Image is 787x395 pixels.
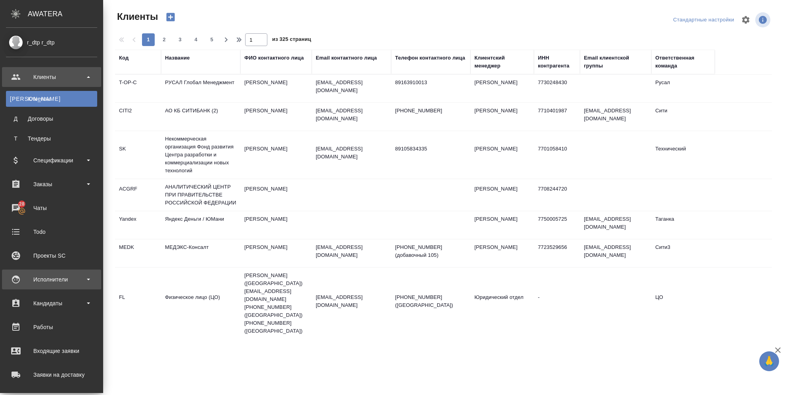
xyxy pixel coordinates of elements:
td: [PERSON_NAME] [470,181,534,209]
td: 7723529656 [534,239,580,267]
td: MEDK [115,239,161,267]
span: 5 [205,36,218,44]
td: - [534,289,580,317]
div: Спецификации [6,154,97,166]
a: ДДоговоры [6,111,97,127]
a: Todo [2,222,101,242]
td: [PERSON_NAME] [240,211,312,239]
td: T-OP-C [115,75,161,102]
td: [PERSON_NAME] [470,239,534,267]
span: 3 [174,36,186,44]
td: Некоммерческая организация Фонд развития Центра разработки и коммерциализации новых технологий [161,131,240,179]
a: Входящие заявки [2,341,101,361]
div: Email контактного лица [316,54,377,62]
span: Настроить таблицу [736,10,755,29]
td: 7710401987 [534,103,580,131]
td: 7701058410 [534,141,580,169]
div: AWATERA [28,6,103,22]
button: 🙏 [759,351,779,371]
td: [PERSON_NAME] ([GEOGRAPHIC_DATA]) [EMAIL_ADDRESS][DOMAIN_NAME] [PHONE_NUMBER] ([GEOGRAPHIC_DATA])... [240,268,312,339]
div: Заказы [6,178,97,190]
td: АО КБ СИТИБАНК (2) [161,103,240,131]
p: [EMAIL_ADDRESS][DOMAIN_NAME] [316,243,387,259]
td: [EMAIL_ADDRESS][DOMAIN_NAME] [580,239,651,267]
p: [EMAIL_ADDRESS][DOMAIN_NAME] [316,79,387,94]
td: Яндекс Деньги / ЮМани [161,211,240,239]
td: МЕДЭКС-Консалт [161,239,240,267]
p: [EMAIL_ADDRESS][DOMAIN_NAME] [316,145,387,161]
button: 3 [174,33,186,46]
td: [PERSON_NAME] [470,141,534,169]
p: 89163910013 [395,79,466,87]
div: Исполнители [6,274,97,285]
div: Email клиентской группы [584,54,647,70]
td: Русал [651,75,715,102]
span: 28 [14,200,29,208]
td: Юридический отдел [470,289,534,317]
a: ТТендеры [6,131,97,146]
span: 2 [158,36,171,44]
div: split button [671,14,736,26]
td: [PERSON_NAME] [240,239,312,267]
div: Телефон контактного лица [395,54,465,62]
td: [PERSON_NAME] [240,141,312,169]
div: Название [165,54,190,62]
td: Таганка [651,211,715,239]
p: [EMAIL_ADDRESS][DOMAIN_NAME] [316,107,387,123]
td: ACGRF [115,181,161,209]
div: r_dtp r_dtp [6,38,97,47]
span: из 325 страниц [272,35,311,46]
div: ИНН контрагента [538,54,576,70]
p: [PHONE_NUMBER] [395,107,466,115]
p: 89105834335 [395,145,466,153]
button: 4 [190,33,202,46]
td: 7750005725 [534,211,580,239]
td: [EMAIL_ADDRESS][DOMAIN_NAME] [580,211,651,239]
td: [PERSON_NAME] [240,181,312,209]
div: Клиенты [10,95,93,103]
div: Todo [6,226,97,238]
div: Работы [6,321,97,333]
td: [EMAIL_ADDRESS][DOMAIN_NAME] [580,103,651,131]
p: [PHONE_NUMBER] ([GEOGRAPHIC_DATA]) [395,293,466,309]
a: [PERSON_NAME]Клиенты [6,91,97,107]
td: [PERSON_NAME] [470,211,534,239]
td: [PERSON_NAME] [240,75,312,102]
td: РУСАЛ Глобал Менеджмент [161,75,240,102]
td: [PERSON_NAME] [240,103,312,131]
button: 2 [158,33,171,46]
td: АНАЛИТИЧЕСКИЙ ЦЕНТР ПРИ ПРАВИТЕЛЬСТВЕ РОССИЙСКОЙ ФЕДЕРАЦИИ [161,179,240,211]
div: Заявки на доставку [6,369,97,381]
td: Технический [651,141,715,169]
div: Клиенты [6,71,97,83]
div: Тендеры [10,135,93,143]
td: 7708244720 [534,181,580,209]
div: Проекты SC [6,250,97,262]
p: [EMAIL_ADDRESS][DOMAIN_NAME] [316,293,387,309]
button: 5 [205,33,218,46]
td: SK [115,141,161,169]
button: Создать [161,10,180,24]
a: Заявки на доставку [2,365,101,385]
span: 4 [190,36,202,44]
a: Работы [2,317,101,337]
td: [PERSON_NAME] [470,75,534,102]
div: Кандидаты [6,297,97,309]
p: [PHONE_NUMBER] (добавочный 105) [395,243,466,259]
div: Чаты [6,202,97,214]
td: Физическое лицо (ЦО) [161,289,240,317]
a: 28Чаты [2,198,101,218]
td: Сити3 [651,239,715,267]
div: Договоры [10,115,93,123]
td: CITI2 [115,103,161,131]
div: Ответственная команда [655,54,711,70]
div: Код [119,54,129,62]
td: Yandex [115,211,161,239]
span: 🙏 [762,353,776,370]
td: ЦО [651,289,715,317]
span: Клиенты [115,10,158,23]
td: [PERSON_NAME] [470,103,534,131]
span: Посмотреть информацию [755,12,772,27]
div: Входящие заявки [6,345,97,357]
td: FL [115,289,161,317]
